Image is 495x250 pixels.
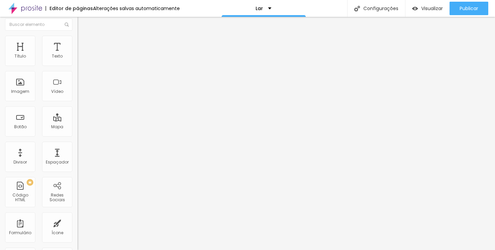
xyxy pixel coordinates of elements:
[363,5,398,12] font: Configurações
[450,2,488,15] button: Publicar
[51,88,63,94] font: Vídeo
[14,53,26,59] font: Título
[13,159,27,165] font: Divisor
[354,6,360,11] img: Ícone
[77,17,495,250] iframe: Editor
[93,5,180,12] font: Alterações salvas automaticamente
[9,230,31,236] font: Formulário
[65,23,69,27] img: Ícone
[52,230,63,236] font: Ícone
[46,159,69,165] font: Espaçador
[460,5,478,12] font: Publicar
[51,124,63,130] font: Mapa
[421,5,443,12] font: Visualizar
[256,5,263,12] font: Lar
[12,192,28,203] font: Código HTML
[405,2,450,15] button: Visualizar
[14,124,27,130] font: Botão
[49,192,65,203] font: Redes Sociais
[11,88,29,94] font: Imagem
[5,19,72,31] input: Buscar elemento
[412,6,418,11] img: view-1.svg
[49,5,93,12] font: Editor de páginas
[52,53,63,59] font: Texto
